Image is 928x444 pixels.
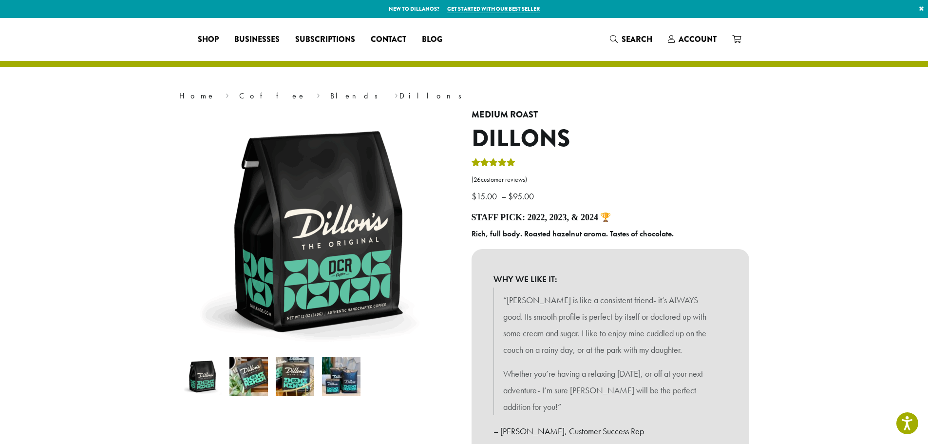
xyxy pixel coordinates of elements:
[226,87,229,102] span: ›
[472,229,674,239] b: Rich, full body. Roasted hazelnut aroma. Tastes of chocolate.
[276,357,314,396] img: Dillons - Image 3
[330,91,384,101] a: Blends
[183,357,222,396] img: Dillons
[190,32,227,47] a: Shop
[179,91,215,101] a: Home
[234,34,280,46] span: Businesses
[322,357,360,396] img: Dillons - Image 4
[472,157,515,172] div: Rated 5.00 out of 5
[472,175,749,185] a: (26customer reviews)
[395,87,398,102] span: ›
[179,90,749,102] nav: Breadcrumb
[371,34,406,46] span: Contact
[472,191,499,202] bdi: 15.00
[447,5,540,13] a: Get started with our best seller
[501,191,506,202] span: –
[472,110,749,120] h4: Medium Roast
[239,91,306,101] a: Coffee
[493,423,727,440] p: – [PERSON_NAME], Customer Success Rep
[317,87,320,102] span: ›
[472,191,476,202] span: $
[473,175,481,184] span: 26
[503,366,718,415] p: Whether you’re having a relaxing [DATE], or off at your next adventure- I’m sure [PERSON_NAME] wi...
[679,34,717,45] span: Account
[602,31,660,47] a: Search
[422,34,442,46] span: Blog
[508,191,513,202] span: $
[508,191,536,202] bdi: 95.00
[503,292,718,358] p: “[PERSON_NAME] is like a consistent friend- it’s ALWAYS good. Its smooth profile is perfect by it...
[472,125,749,153] h1: Dillons
[472,212,749,223] h4: Staff Pick: 2022, 2023, & 2024 🏆
[229,357,268,396] img: Dillons - Image 2
[198,34,219,46] span: Shop
[493,271,727,288] b: WHY WE LIKE IT:
[295,34,355,46] span: Subscriptions
[622,34,652,45] span: Search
